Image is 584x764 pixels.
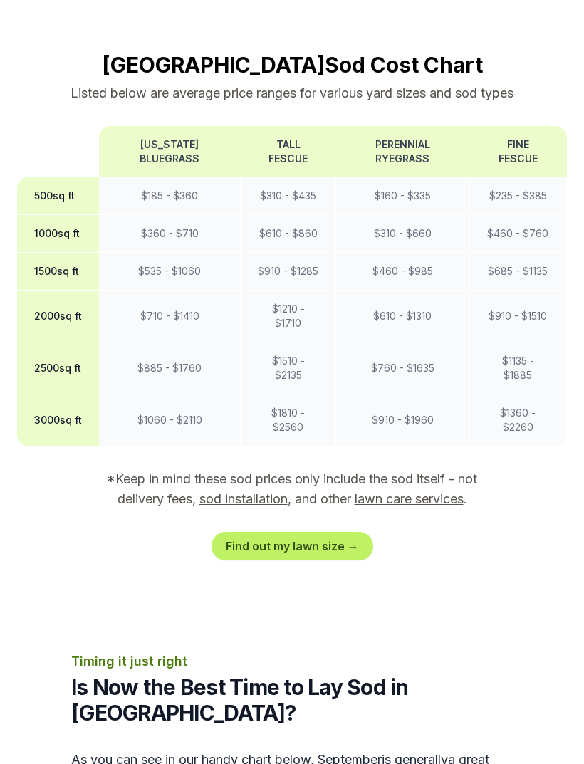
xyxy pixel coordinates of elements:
[336,253,469,291] td: $ 460 - $ 985
[355,491,464,506] a: lawn care services
[17,52,567,78] h2: [GEOGRAPHIC_DATA] Sod Cost Chart
[241,215,336,253] td: $ 610 - $ 860
[71,652,513,671] p: Timing it just right
[199,491,288,506] a: sod installation
[99,253,241,291] td: $ 535 - $ 1060
[99,215,241,253] td: $ 360 - $ 710
[17,342,99,394] th: 2500 sq ft
[336,215,469,253] td: $ 310 - $ 660
[241,177,336,215] td: $ 310 - $ 435
[17,291,99,342] th: 2000 sq ft
[99,126,241,177] th: [US_STATE] Bluegrass
[336,126,469,177] th: Perennial Ryegrass
[336,394,469,446] td: $ 910 - $ 1960
[241,253,336,291] td: $ 910 - $ 1285
[17,253,99,291] th: 1500 sq ft
[469,291,566,342] td: $ 910 - $ 1510
[71,674,513,726] h2: Is Now the Best Time to Lay Sod in [GEOGRAPHIC_DATA]?
[241,126,336,177] th: Tall Fescue
[17,177,99,215] th: 500 sq ft
[87,469,497,509] p: *Keep in mind these sod prices only include the sod itself - not delivery fees, , and other .
[469,342,566,394] td: $ 1135 - $ 1885
[17,83,567,103] p: Listed below are average price ranges for various yard sizes and sod types
[17,215,99,253] th: 1000 sq ft
[469,394,566,446] td: $ 1360 - $ 2260
[99,177,241,215] td: $ 185 - $ 360
[17,394,99,446] th: 3000 sq ft
[212,532,373,560] a: Find out my lawn size →
[336,291,469,342] td: $ 610 - $ 1310
[99,291,241,342] td: $ 710 - $ 1410
[469,215,566,253] td: $ 460 - $ 760
[469,177,566,215] td: $ 235 - $ 385
[336,342,469,394] td: $ 760 - $ 1635
[99,342,241,394] td: $ 885 - $ 1760
[469,253,566,291] td: $ 685 - $ 1135
[241,394,336,446] td: $ 1810 - $ 2560
[241,342,336,394] td: $ 1510 - $ 2135
[336,177,469,215] td: $ 160 - $ 335
[99,394,241,446] td: $ 1060 - $ 2110
[241,291,336,342] td: $ 1210 - $ 1710
[469,126,566,177] th: Fine Fescue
